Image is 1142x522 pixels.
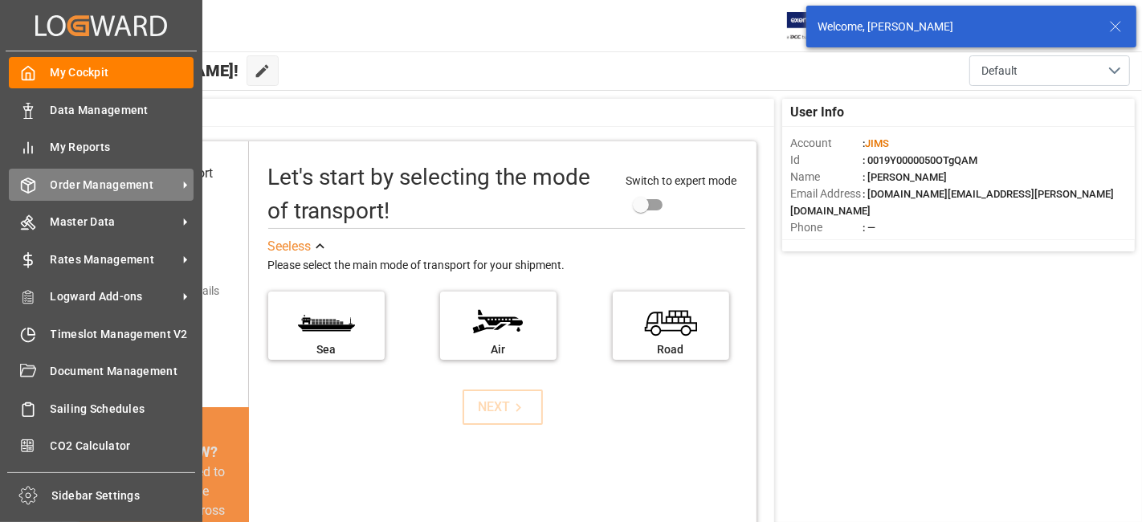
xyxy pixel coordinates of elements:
span: Timeslot Management V2 [51,326,194,343]
div: Road [621,341,721,358]
span: CO2 Calculator [51,438,194,455]
span: Default [981,63,1018,80]
span: Master Data [51,214,177,230]
div: NEXT [478,398,527,417]
span: Data Management [51,102,194,119]
span: Sailing Schedules [51,401,194,418]
button: NEXT [463,389,543,425]
span: Name [790,169,863,186]
span: : [863,137,889,149]
span: Sidebar Settings [52,487,196,504]
div: Sea [276,341,377,358]
a: Data Management [9,94,194,125]
a: Sailing Schedules [9,393,194,424]
span: : Shipper [863,239,903,251]
img: Exertis%20JAM%20-%20Email%20Logo.jpg_1722504956.jpg [787,12,842,40]
span: Account [790,135,863,152]
span: Switch to expert mode [626,174,736,187]
span: Hello [PERSON_NAME]! [66,55,239,86]
span: Rates Management [51,251,177,268]
span: Phone [790,219,863,236]
div: Please select the main mode of transport for your shipment. [268,256,745,275]
span: : — [863,222,875,234]
span: My Reports [51,139,194,156]
span: : [PERSON_NAME] [863,171,947,183]
div: Add shipping details [119,283,219,300]
div: Let's start by selecting the mode of transport! [268,161,610,228]
span: Logward Add-ons [51,288,177,305]
div: Air [448,341,549,358]
div: See less [268,237,312,256]
span: My Cockpit [51,64,194,81]
a: Tracking Shipment [9,467,194,499]
span: Email Address [790,186,863,202]
span: : 0019Y0000050OTgQAM [863,154,977,166]
div: Welcome, [PERSON_NAME] [818,18,1094,35]
button: open menu [969,55,1130,86]
a: Timeslot Management V2 [9,318,194,349]
span: User Info [790,103,844,122]
span: Account Type [790,236,863,253]
a: Document Management [9,356,194,387]
span: JIMS [865,137,889,149]
a: My Reports [9,132,194,163]
a: CO2 Calculator [9,430,194,462]
span: : [DOMAIN_NAME][EMAIL_ADDRESS][PERSON_NAME][DOMAIN_NAME] [790,188,1114,217]
span: Id [790,152,863,169]
span: Order Management [51,177,177,194]
a: My Cockpit [9,57,194,88]
span: Document Management [51,363,194,380]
